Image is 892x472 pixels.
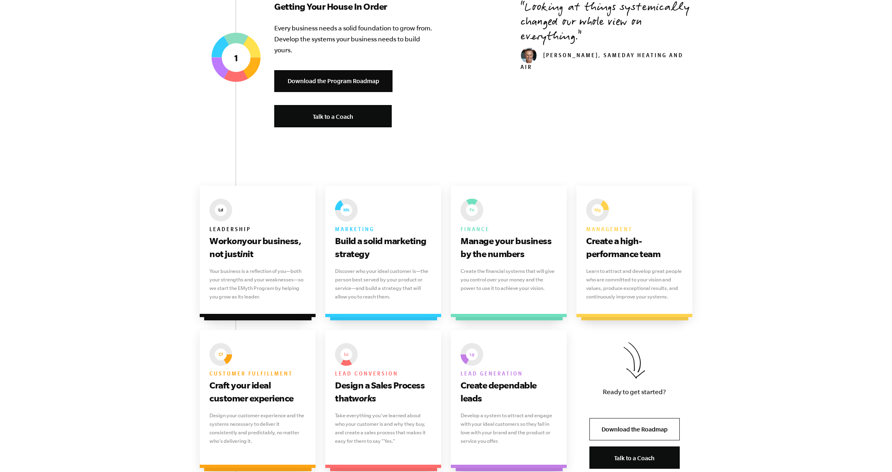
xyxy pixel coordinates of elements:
p: Every business needs a solid foundation to grow from. Develop the systems your business needs to ... [274,23,436,56]
img: EMyth The Seven Essential Systems: Leadership [209,199,232,221]
a: Download the Roadmap [589,418,680,440]
h3: Work your business, not just it [209,234,306,260]
p: Design your customer experience and the systems necessary to deliver it consistently and predicta... [209,411,306,445]
h6: Lead generation [461,369,557,379]
img: EMyth The Seven Essential Systems: Marketing [335,199,358,221]
p: Learn to attract and develop great people who are committed to your vision and values, produce ex... [586,267,683,301]
p: Take everything you’ve learned about who your customer is and why they buy, and create a sales pr... [335,411,431,445]
p: Discover who your ideal customer is—the person best served by your product or service—and build a... [335,267,431,301]
img: don_weaver_head_small [521,47,537,64]
h3: Craft your ideal customer experience [209,379,306,405]
h3: Design a Sales Process that [335,379,431,405]
span: Talk to a Coach [614,455,655,461]
h3: Build a solid marketing strategy [335,234,431,260]
img: EMyth The Seven Essential Systems: Finance [461,199,483,221]
a: Talk to a Coach [589,446,680,469]
img: EMyth The Seven Essential Systems: Customer fulfillment [209,343,232,366]
img: EMyth The Seven Essential Systems: Lead generation [461,343,483,366]
iframe: Chat Widget [851,433,892,472]
h3: Create a high-performance team [586,234,683,260]
img: Download the Roadmap [623,342,645,379]
h6: Finance [461,225,557,234]
span: Talk to a Coach [313,113,353,120]
h6: Management [586,225,683,234]
i: in [240,249,248,259]
a: Talk to a Coach [274,105,392,127]
cite: [PERSON_NAME], SameDay Heating and Air [521,53,683,71]
h3: Create dependable leads [461,379,557,405]
p: Create the financial systems that will give you control over your money and the power to use it t... [461,267,557,292]
img: EMyth The Seven Essential Systems: Management [586,199,609,221]
p: Ready to get started? [589,386,680,397]
p: Looking at things systemically changed our whole view on everything. [521,1,692,45]
p: Develop a system to attract and engage with your ideal customers so they fall in love with your b... [461,411,557,445]
h6: Customer fulfillment [209,369,306,379]
h6: Lead conversion [335,369,431,379]
p: Your business is a reflection of you—both your strengths and your weaknesses—so we start the EMyt... [209,267,306,301]
h3: Manage your business by the numbers [461,234,557,260]
img: EMyth The Seven Essential Systems: Lead conversion [335,343,358,366]
a: Download the Program Roadmap [274,70,393,92]
i: on [232,236,242,246]
h6: Marketing [335,225,431,234]
i: works [352,393,376,403]
h6: Leadership [209,225,306,234]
